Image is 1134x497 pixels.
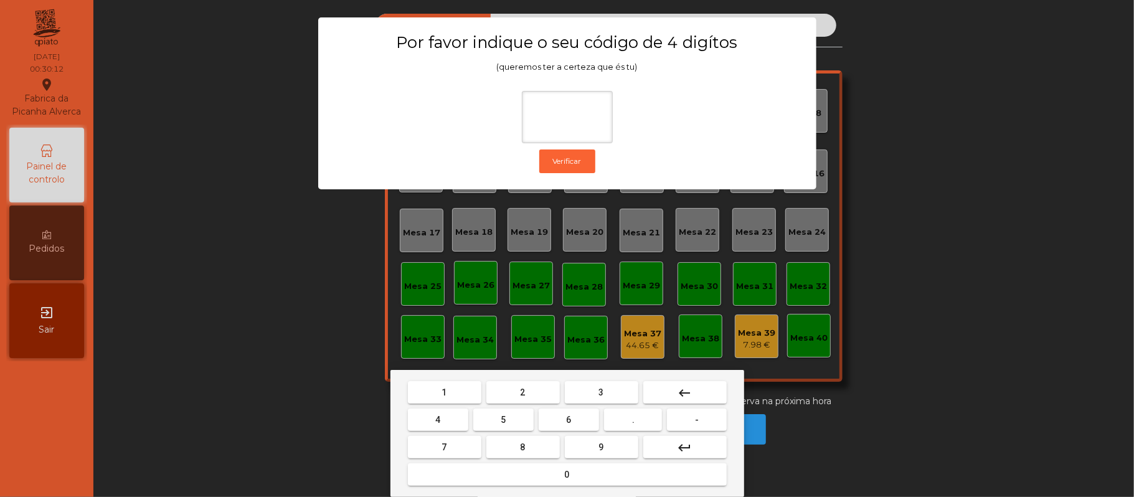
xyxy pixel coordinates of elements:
span: 6 [567,415,572,425]
button: 4 [408,409,468,431]
span: 8 [521,442,526,452]
mat-icon: keyboard_backspace [678,386,692,400]
span: 3 [599,387,604,397]
span: 7 [442,442,447,452]
button: 1 [408,381,481,404]
button: Verificar [539,149,595,173]
button: 2 [486,381,560,404]
button: 7 [408,436,481,458]
span: 2 [521,387,526,397]
h3: Por favor indique o seu código de 4 digítos [343,32,792,52]
span: - [695,415,699,425]
span: 0 [565,470,570,480]
button: 9 [565,436,638,458]
button: 3 [565,381,638,404]
span: 5 [501,415,506,425]
button: 0 [408,463,727,486]
button: 5 [473,409,534,431]
span: (queremos ter a certeza que és tu) [497,62,638,72]
span: 4 [435,415,440,425]
button: - [667,409,726,431]
button: 6 [539,409,599,431]
button: . [604,409,662,431]
span: . [632,415,635,425]
span: 9 [599,442,604,452]
mat-icon: keyboard_return [678,440,692,455]
button: 8 [486,436,560,458]
span: 1 [442,387,447,397]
